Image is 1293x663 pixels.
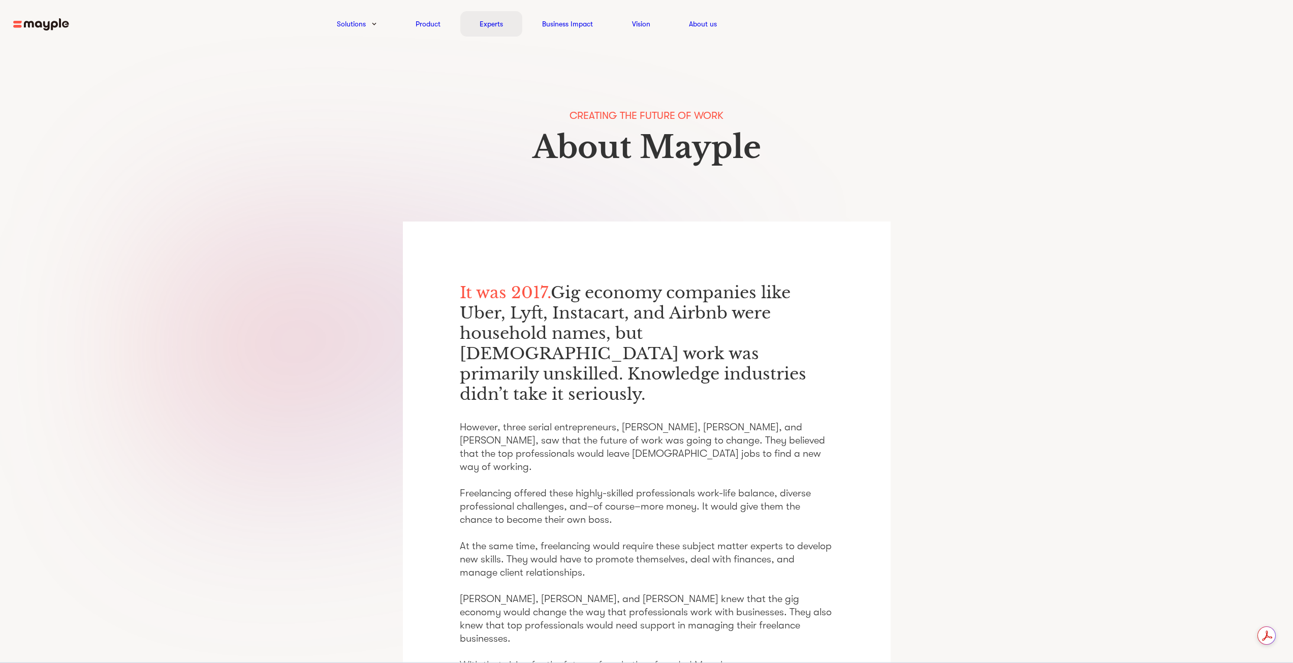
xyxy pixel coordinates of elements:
a: About us [689,18,717,30]
a: Experts [480,18,503,30]
a: Business Impact [542,18,593,30]
a: Product [416,18,440,30]
a: Vision [632,18,650,30]
span: It was 2017. [460,282,551,303]
a: Solutions [337,18,366,30]
img: arrow-down [372,22,376,25]
p: Gig economy companies like Uber, Lyft, Instacart, and Airbnb were household names, but [DEMOGRAPH... [460,282,834,404]
img: mayple-logo [13,18,69,31]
